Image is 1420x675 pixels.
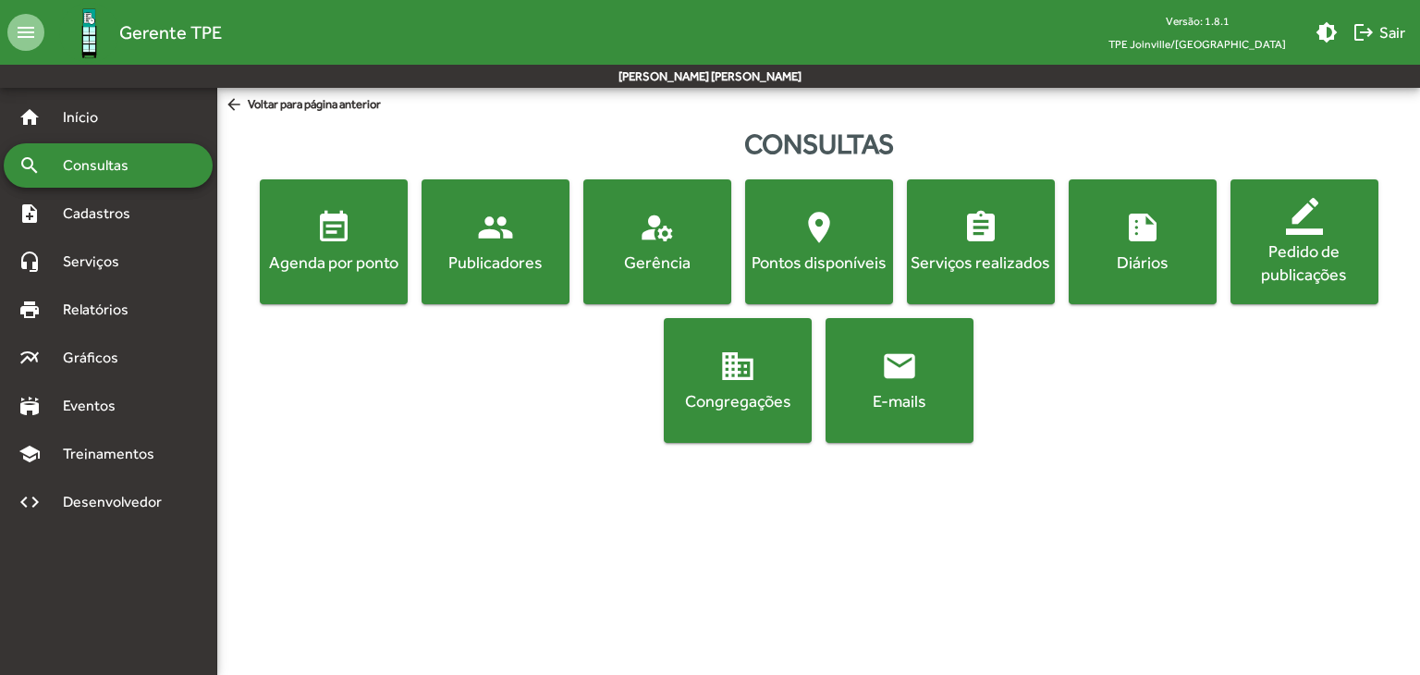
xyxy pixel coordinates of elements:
div: Diários [1072,251,1213,274]
span: Gráficos [52,347,143,369]
mat-icon: location_on [801,209,838,246]
mat-icon: search [18,154,41,177]
button: Sair [1345,16,1413,49]
span: Eventos [52,395,141,417]
mat-icon: arrow_back [225,95,248,116]
mat-icon: note_add [18,202,41,225]
mat-icon: logout [1353,21,1375,43]
button: Publicadores [422,179,569,304]
mat-icon: email [881,348,918,385]
div: Congregações [667,389,808,412]
mat-icon: multiline_chart [18,347,41,369]
mat-icon: headset_mic [18,251,41,273]
span: Voltar para página anterior [225,95,381,116]
button: Congregações [664,318,812,443]
mat-icon: assignment [962,209,999,246]
span: Consultas [52,154,153,177]
span: Início [52,106,125,129]
div: Versão: 1.8.1 [1094,9,1301,32]
mat-icon: border_color [1286,198,1323,235]
mat-icon: school [18,443,41,465]
div: Pontos disponíveis [749,251,889,274]
mat-icon: manage_accounts [639,209,676,246]
span: Treinamentos [52,443,177,465]
span: Sair [1353,16,1405,49]
div: Publicadores [425,251,566,274]
mat-icon: domain [719,348,756,385]
span: Relatórios [52,299,153,321]
span: Cadastros [52,202,154,225]
div: E-mails [829,389,970,412]
span: Gerente TPE [119,18,222,47]
span: Serviços [52,251,144,273]
mat-icon: stadium [18,395,41,417]
div: Gerência [587,251,728,274]
div: Pedido de publicações [1234,239,1375,286]
button: Agenda por ponto [260,179,408,304]
mat-icon: home [18,106,41,129]
img: Logo [59,3,119,63]
mat-icon: brightness_medium [1316,21,1338,43]
button: Serviços realizados [907,179,1055,304]
div: Agenda por ponto [263,251,404,274]
mat-icon: summarize [1124,209,1161,246]
mat-icon: event_note [315,209,352,246]
div: Serviços realizados [911,251,1051,274]
button: Pontos disponíveis [745,179,893,304]
button: E-mails [826,318,973,443]
div: Consultas [217,123,1420,165]
mat-icon: print [18,299,41,321]
button: Pedido de publicações [1230,179,1378,304]
button: Diários [1069,179,1217,304]
button: Gerência [583,179,731,304]
span: TPE Joinville/[GEOGRAPHIC_DATA] [1094,32,1301,55]
mat-icon: people [477,209,514,246]
a: Gerente TPE [44,3,222,63]
mat-icon: menu [7,14,44,51]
